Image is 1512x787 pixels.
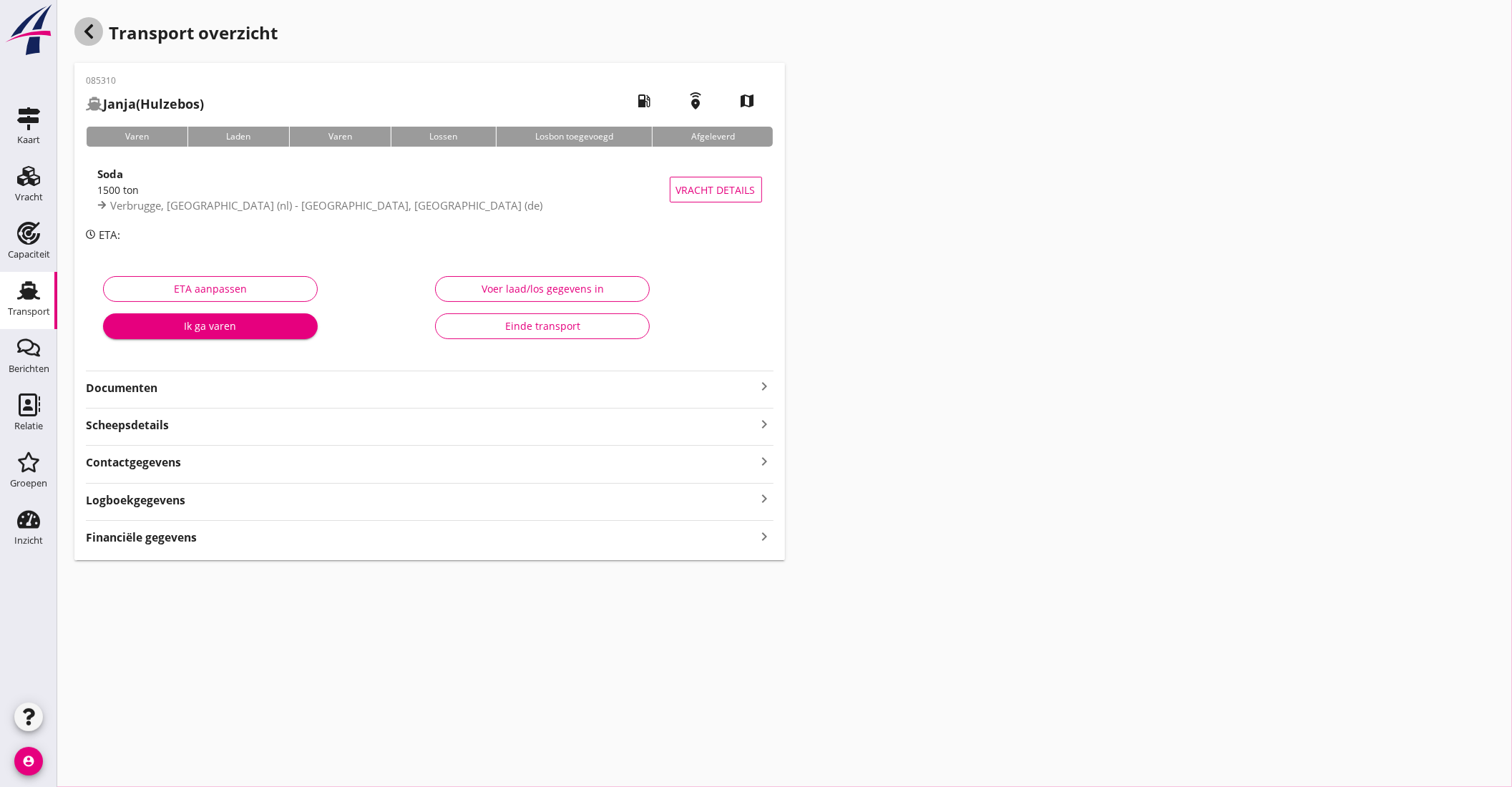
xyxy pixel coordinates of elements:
[187,127,290,147] div: Laden
[728,81,768,121] i: map
[652,127,774,147] div: Afgeleverd
[447,318,638,333] div: Einde transport
[86,492,185,509] strong: Logboekgegevens
[8,307,50,316] div: Transport
[86,529,197,546] strong: Financiële gegevens
[756,414,774,434] i: keyboard_arrow_right
[17,135,40,145] div: Kaart
[103,313,318,339] button: Ik ga varen
[14,747,43,776] i: account_circle
[110,198,542,212] span: Verbrugge, [GEOGRAPHIC_DATA] (nl) - [GEOGRAPHIC_DATA], [GEOGRAPHIC_DATA] (de)
[496,127,652,147] div: Losbon toegevoegd
[97,167,123,181] strong: Soda
[756,451,774,471] i: keyboard_arrow_right
[676,81,716,121] i: emergency_share
[114,318,306,333] div: Ik ga varen
[10,479,47,488] div: Groepen
[86,127,187,147] div: Varen
[676,182,756,197] span: Vracht details
[103,95,136,112] strong: Janja
[97,182,670,197] div: 1500 ton
[14,536,43,545] div: Inzicht
[115,281,306,296] div: ETA aanpassen
[74,17,785,63] h1: Transport overzicht
[86,158,774,221] a: Soda1500 tonVerbrugge, [GEOGRAPHIC_DATA] (nl) - [GEOGRAPHIC_DATA], [GEOGRAPHIC_DATA] (de)Vracht d...
[86,417,169,434] strong: Scheepsdetails
[99,228,120,242] span: ETA:
[86,94,204,114] h2: (Hulzebos)
[289,127,391,147] div: Varen
[435,276,650,302] button: Voer laad/los gegevens in
[3,4,54,57] img: logo-small.a267ee39.svg
[756,489,774,509] i: keyboard_arrow_right
[756,527,774,546] i: keyboard_arrow_right
[103,276,318,302] button: ETA aanpassen
[15,192,43,202] div: Vracht
[86,74,204,87] p: 085310
[86,380,756,396] strong: Documenten
[625,81,665,121] i: local_gas_station
[670,177,762,202] button: Vracht details
[391,127,497,147] div: Lossen
[86,454,181,471] strong: Contactgegevens
[435,313,650,339] button: Einde transport
[14,421,43,431] div: Relatie
[756,378,774,395] i: keyboard_arrow_right
[9,364,49,373] div: Berichten
[8,250,50,259] div: Capaciteit
[447,281,638,296] div: Voer laad/los gegevens in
